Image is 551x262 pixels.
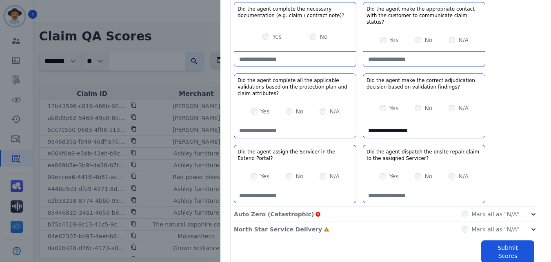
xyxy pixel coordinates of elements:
label: No [320,33,327,41]
label: N/A [329,172,340,180]
label: Yes [389,36,399,44]
label: No [424,172,432,180]
label: N/A [329,107,340,115]
p: North Star Service Delivery [234,225,322,233]
label: N/A [458,104,469,112]
label: No [295,107,303,115]
label: N/A [458,172,469,180]
label: N/A [458,36,469,44]
h3: Did the agent complete the necessary documentation (e.g. claim / contract note)? [238,6,353,19]
h3: Did the agent dispatch the onsite repair claim to the assigned Servicer? [367,149,482,162]
label: Yes [389,104,399,112]
label: Yes [260,172,270,180]
label: Yes [272,33,282,41]
label: Mark all as "N/A" [471,210,520,218]
p: Auto Zero (Catastrophic) [234,210,314,218]
h3: Did the agent make the appropriate contact with the customer to communicate claim status? [367,6,482,25]
h3: Did the agent assign the Servicer in the Extend Portal? [238,149,353,162]
label: Yes [260,107,270,115]
label: No [424,104,432,112]
label: No [424,36,432,44]
h3: Did the agent make the correct adjudication decision based on validation findings? [367,77,482,90]
label: No [295,172,303,180]
label: Mark all as "N/A" [471,225,520,233]
h3: Did the agent complete all the applicable validations based on the protection plan and claim attr... [238,77,353,97]
label: Yes [389,172,399,180]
